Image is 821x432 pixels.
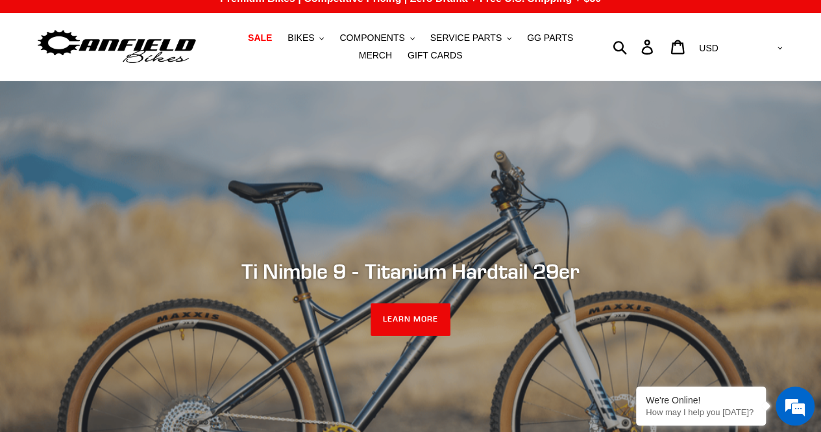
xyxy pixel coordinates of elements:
[646,407,756,417] p: How may I help you today?
[42,65,74,97] img: d_696896380_company_1647369064580_696896380
[401,47,469,64] a: GIFT CARDS
[288,32,314,44] span: BIKES
[424,29,518,47] button: SERVICE PARTS
[57,259,765,283] h2: Ti Nimble 9 - Titanium Hardtail 29er
[281,29,330,47] button: BIKES
[359,50,392,61] span: MERCH
[75,132,179,263] span: We're online!
[521,29,580,47] a: GG PARTS
[371,303,450,336] a: LEARN MORE
[646,395,756,405] div: We're Online!
[6,291,247,337] textarea: Type your message and hit 'Enter'
[430,32,502,44] span: SERVICE PARTS
[36,27,198,68] img: Canfield Bikes
[213,6,244,38] div: Minimize live chat window
[339,32,404,44] span: COMPONENTS
[352,47,398,64] a: MERCH
[527,32,573,44] span: GG PARTS
[241,29,278,47] a: SALE
[14,71,34,91] div: Navigation go back
[87,73,238,90] div: Chat with us now
[333,29,421,47] button: COMPONENTS
[248,32,272,44] span: SALE
[408,50,463,61] span: GIFT CARDS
